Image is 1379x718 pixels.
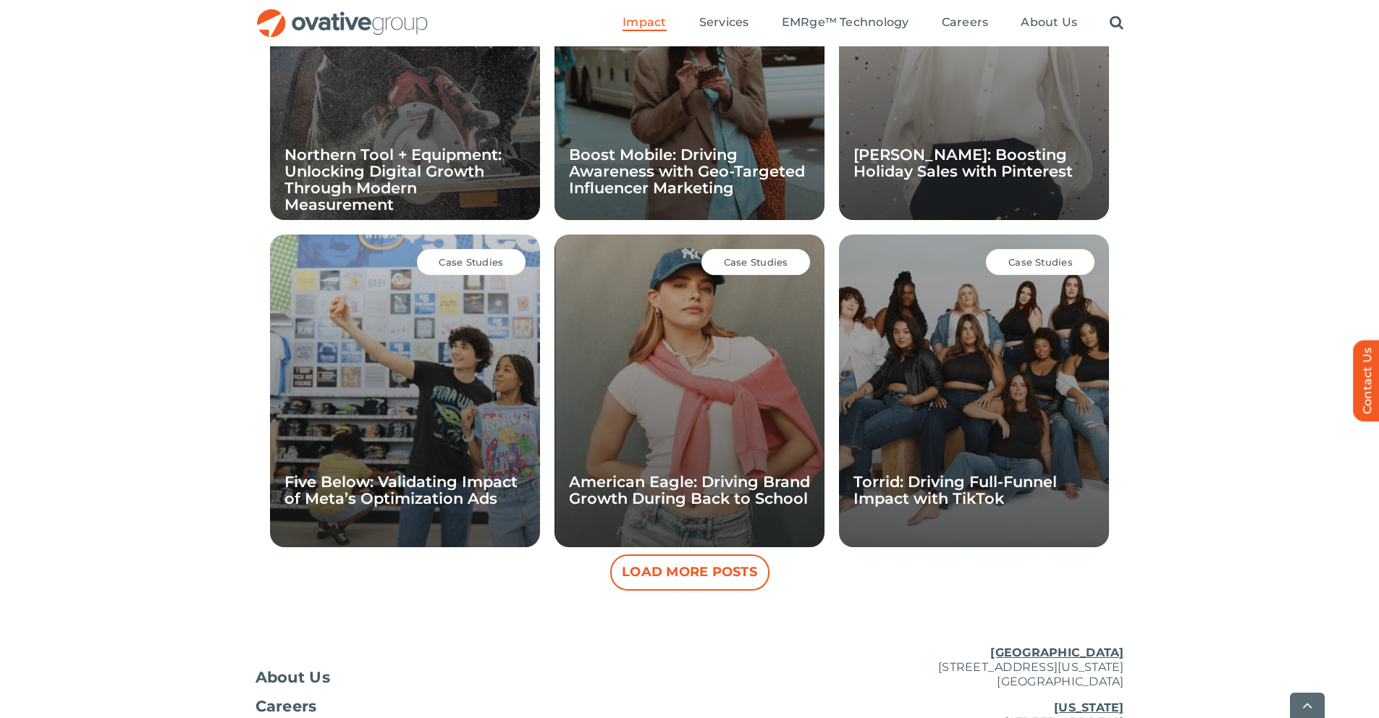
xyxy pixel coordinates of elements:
[1021,15,1077,30] span: About Us
[256,670,545,685] a: About Us
[256,670,331,685] span: About Us
[699,15,749,31] a: Services
[569,145,805,197] a: Boost Mobile: Driving Awareness with Geo-Targeted Influencer Marketing
[942,15,989,30] span: Careers
[284,145,502,214] a: Northern Tool + Equipment: Unlocking Digital Growth Through Modern Measurement
[699,15,749,30] span: Services
[942,15,989,31] a: Careers
[782,15,909,30] span: EMRge™ Technology
[853,145,1073,180] a: [PERSON_NAME]: Boosting Holiday Sales with Pinterest
[284,473,518,507] a: Five Below: Validating Impact of Meta’s Optimization Ads
[1054,701,1123,714] u: [US_STATE]
[990,646,1123,659] u: [GEOGRAPHIC_DATA]
[835,646,1124,689] p: [STREET_ADDRESS][US_STATE] [GEOGRAPHIC_DATA]
[853,473,1057,507] a: Torrid: Driving Full-Funnel Impact with TikTok
[256,699,545,714] a: Careers
[1110,15,1123,31] a: Search
[623,15,666,30] span: Impact
[782,15,909,31] a: EMRge™ Technology
[256,7,429,21] a: OG_Full_horizontal_RGB
[256,699,317,714] span: Careers
[1021,15,1077,31] a: About Us
[610,554,769,591] button: Load More Posts
[623,15,666,31] a: Impact
[569,473,810,507] a: American Eagle: Driving Brand Growth During Back to School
